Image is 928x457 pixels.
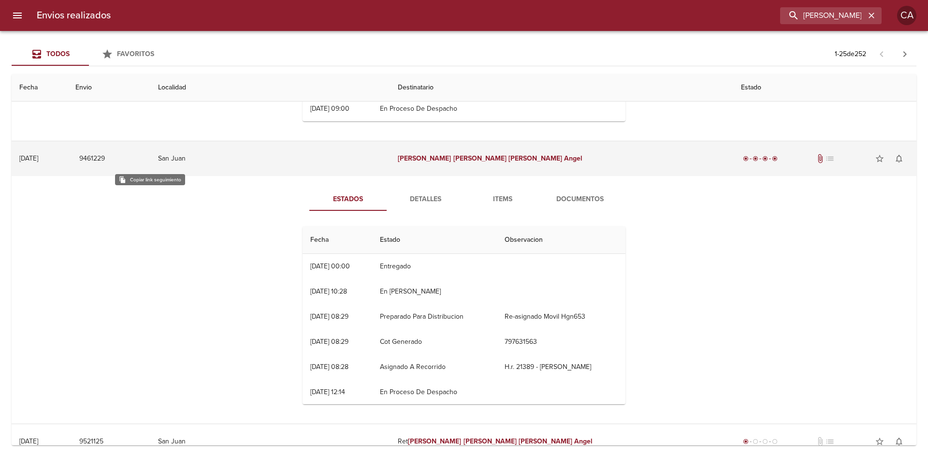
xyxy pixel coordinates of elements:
em: [PERSON_NAME] [453,154,507,162]
span: star_border [875,437,884,446]
th: Estado [733,74,916,102]
button: Agregar a favoritos [870,432,889,451]
div: [DATE] 10:28 [310,287,347,295]
div: [DATE] 12:14 [310,388,345,396]
button: 9461229 [75,150,109,168]
div: [DATE] 08:29 [310,312,348,321]
span: No tiene pedido asociado [825,154,835,163]
th: Localidad [150,74,390,102]
th: Observacion [497,226,625,254]
span: radio_button_checked [753,156,758,162]
th: Destinatario [390,74,734,102]
em: [PERSON_NAME] [408,437,462,445]
div: CA [897,6,916,25]
em: [PERSON_NAME] [464,437,517,445]
p: 1 - 25 de 252 [835,49,866,59]
td: H.r. 21389 - [PERSON_NAME] [497,354,625,380]
div: Generado [741,437,780,446]
button: 9521125 [75,433,107,451]
span: radio_button_unchecked [772,439,778,444]
th: Estado [372,226,497,254]
span: radio_button_unchecked [762,439,768,444]
span: Pagina anterior [870,49,893,59]
table: Tabla de seguimiento [303,226,625,405]
input: buscar [780,7,865,24]
span: Pagina siguiente [893,43,916,66]
div: [DATE] 08:29 [310,338,348,346]
span: radio_button_checked [743,156,749,162]
em: Angel [574,437,593,445]
td: En [PERSON_NAME] [372,279,497,304]
span: Estados [315,193,381,206]
div: [DATE] 09:00 [310,104,349,113]
th: Fecha [303,226,372,254]
span: Tiene documentos adjuntos [815,154,825,163]
div: [DATE] [19,437,38,445]
div: Tabs detalle de guia [309,188,619,211]
span: Todos [46,50,70,58]
span: No tiene pedido asociado [825,437,835,446]
div: Tabs Envios [12,43,166,66]
span: Items [470,193,536,206]
em: [PERSON_NAME] [508,154,562,162]
h6: Envios realizados [37,8,111,23]
div: Abrir información de usuario [897,6,916,25]
span: radio_button_unchecked [753,439,758,444]
td: Asignado A Recorrido [372,354,497,380]
span: 9461229 [79,153,105,165]
div: [DATE] 08:28 [310,363,348,371]
em: Angel [564,154,582,162]
th: Fecha [12,74,68,102]
span: radio_button_checked [743,439,749,444]
span: No tiene documentos adjuntos [815,437,825,446]
div: [DATE] [19,154,38,162]
th: Envio [68,74,150,102]
td: Cot Generado [372,329,497,354]
button: Agregar a favoritos [870,149,889,168]
span: star_border [875,154,884,163]
div: [DATE] 00:00 [310,262,350,270]
span: notifications_none [894,437,904,446]
span: Favoritos [117,50,154,58]
span: Documentos [547,193,613,206]
td: En Proceso De Despacho [372,380,497,405]
td: En Proceso De Despacho [372,96,498,121]
button: menu [6,4,29,27]
span: radio_button_checked [762,156,768,162]
em: [PERSON_NAME] [398,154,451,162]
td: 797631563 [497,329,625,354]
em: [PERSON_NAME] [519,437,572,445]
span: 9521125 [79,436,103,448]
button: Activar notificaciones [889,432,909,451]
td: San Juan [150,141,390,176]
span: Detalles [392,193,458,206]
td: Re-asignado Movil Hgn653 [497,304,625,329]
td: Preparado Para Distribucion [372,304,497,329]
td: Entregado [372,254,497,279]
span: radio_button_checked [772,156,778,162]
button: Activar notificaciones [889,149,909,168]
div: Entregado [741,154,780,163]
span: notifications_none [894,154,904,163]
